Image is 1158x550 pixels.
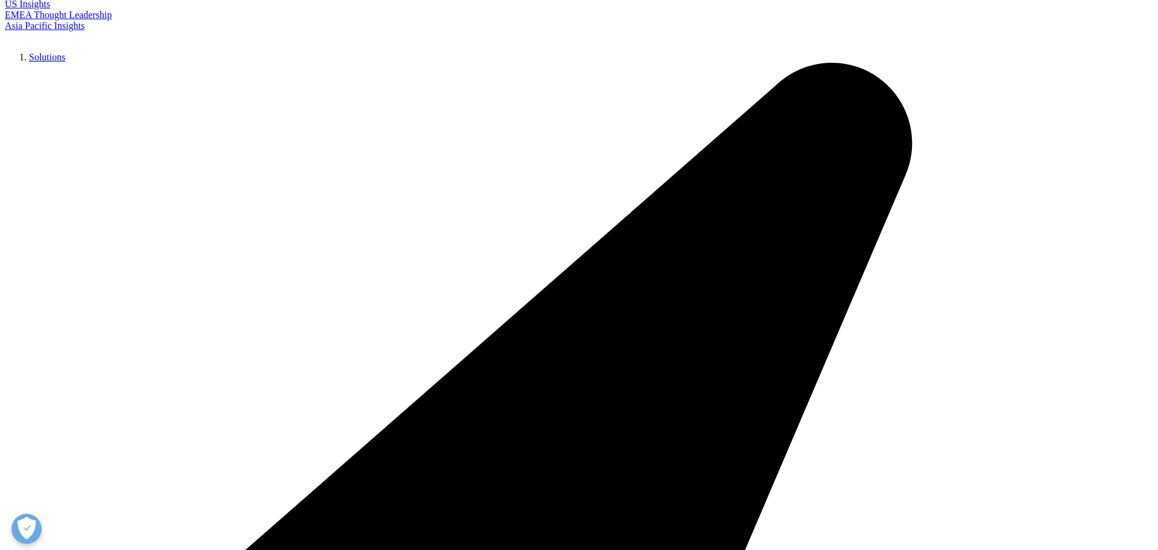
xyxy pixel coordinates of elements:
[29,52,65,62] a: Solutions
[5,10,112,20] a: EMEA Thought Leadership
[11,514,42,544] button: Open Preferences
[5,21,84,31] a: Asia Pacific Insights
